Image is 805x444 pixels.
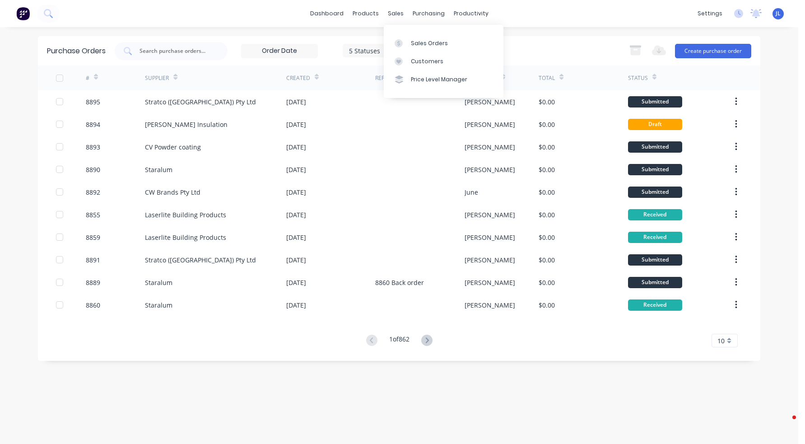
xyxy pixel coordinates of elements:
div: 8890 [86,165,100,174]
div: [PERSON_NAME] [465,300,515,310]
div: Supplier [145,74,169,82]
div: 5 Statuses [349,46,414,55]
div: CV Powder coating [145,142,201,152]
div: Submitted [628,277,682,288]
span: JL [776,9,781,18]
div: $0.00 [539,120,555,129]
div: [DATE] [286,187,306,197]
div: [PERSON_NAME] Insulation [145,120,228,129]
div: Received [628,232,682,243]
div: Sales Orders [411,39,448,47]
div: Status [628,74,648,82]
div: [DATE] [286,300,306,310]
div: $0.00 [539,165,555,174]
div: Submitted [628,164,682,175]
div: $0.00 [539,97,555,107]
div: 8860 [86,300,100,310]
div: Submitted [628,254,682,266]
div: Submitted [628,96,682,107]
div: [PERSON_NAME] [465,142,515,152]
div: $0.00 [539,210,555,220]
div: [DATE] [286,120,306,129]
div: 8894 [86,120,100,129]
div: 8855 [86,210,100,220]
div: $0.00 [539,278,555,287]
a: Customers [384,52,503,70]
div: sales [383,7,408,20]
div: # [86,74,89,82]
div: [PERSON_NAME] [465,233,515,242]
div: Submitted [628,187,682,198]
div: [PERSON_NAME] [465,97,515,107]
a: dashboard [306,7,348,20]
div: 1 of 862 [389,334,409,347]
div: 8893 [86,142,100,152]
div: $0.00 [539,255,555,265]
div: Laserlite Building Products [145,210,226,220]
div: 8860 Back order [375,278,424,287]
a: Price Level Manager [384,70,503,89]
div: CW Brands Pty Ltd [145,187,200,197]
div: Stratco ([GEOGRAPHIC_DATA]) Pty Ltd [145,255,256,265]
input: Search purchase orders... [139,47,214,56]
div: [PERSON_NAME] [465,165,515,174]
div: $0.00 [539,233,555,242]
div: Created [286,74,310,82]
div: purchasing [408,7,449,20]
div: [DATE] [286,165,306,174]
div: [DATE] [286,210,306,220]
div: $0.00 [539,300,555,310]
div: Staralum [145,300,172,310]
div: [DATE] [286,142,306,152]
div: $0.00 [539,187,555,197]
div: Price Level Manager [411,75,467,84]
div: productivity [449,7,493,20]
input: Order Date [242,44,317,58]
div: 8892 [86,187,100,197]
div: Received [628,209,682,220]
div: settings [693,7,727,20]
div: products [348,7,383,20]
div: Staralum [145,278,172,287]
div: 8895 [86,97,100,107]
a: Sales Orders [384,34,503,52]
div: 8859 [86,233,100,242]
div: [DATE] [286,233,306,242]
div: Received [628,299,682,311]
div: Stratco ([GEOGRAPHIC_DATA]) Pty Ltd [145,97,256,107]
iframe: Intercom live chat [774,413,796,435]
div: Submitted [628,141,682,153]
div: Laserlite Building Products [145,233,226,242]
button: Create purchase order [675,44,751,58]
div: [PERSON_NAME] [465,120,515,129]
div: Staralum [145,165,172,174]
img: Factory [16,7,30,20]
div: Draft [628,119,682,130]
div: [DATE] [286,255,306,265]
div: [PERSON_NAME] [465,255,515,265]
div: June [465,187,478,197]
div: Purchase Orders [47,46,106,56]
div: [PERSON_NAME] [465,210,515,220]
div: $0.00 [539,142,555,152]
span: 10 [717,336,725,346]
div: Total [539,74,555,82]
div: [PERSON_NAME] [465,278,515,287]
div: [DATE] [286,97,306,107]
div: 8889 [86,278,100,287]
div: 8891 [86,255,100,265]
div: [DATE] [286,278,306,287]
div: Customers [411,57,443,65]
div: Reference [375,74,405,82]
